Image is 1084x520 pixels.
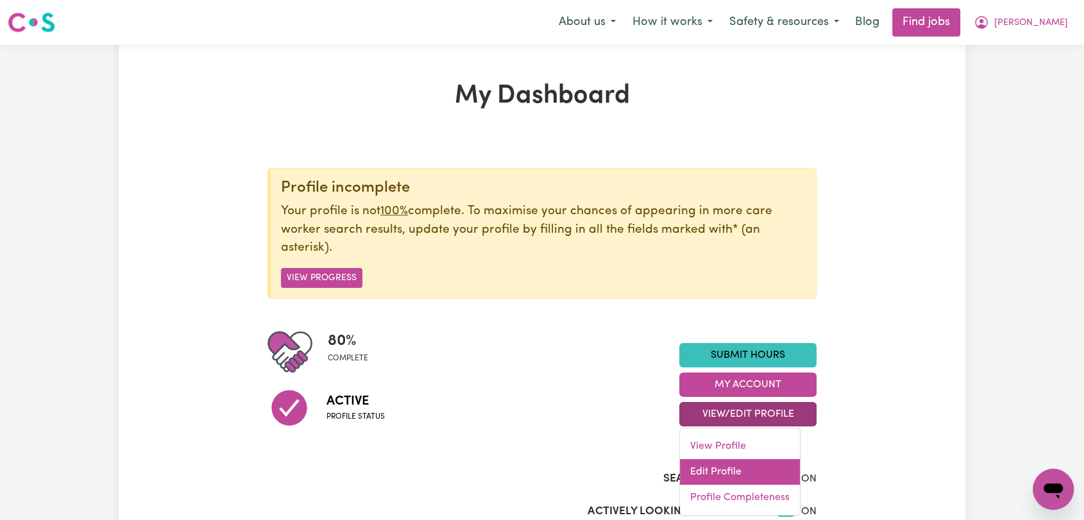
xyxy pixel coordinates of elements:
span: Profile status [326,411,385,423]
a: View Profile [680,433,800,459]
h1: My Dashboard [267,81,817,112]
span: complete [328,353,368,364]
label: Actively Looking for Clients [588,503,760,520]
span: Active [326,392,385,411]
div: View/Edit Profile [679,428,800,516]
button: My Account [679,373,817,397]
a: Edit Profile [680,459,800,485]
a: Blog [847,8,887,37]
u: 100% [380,205,408,217]
button: About us [550,9,624,36]
img: Careseekers logo [8,11,55,34]
button: View/Edit Profile [679,402,817,426]
p: Your profile is not complete. To maximise your chances of appearing in more care worker search re... [281,203,806,258]
button: View Progress [281,268,362,288]
a: Find jobs [892,8,960,37]
span: ON [801,474,817,484]
button: How it works [624,9,721,36]
label: Search Visibility [663,471,760,487]
div: Profile completeness: 80% [328,330,378,374]
button: My Account [965,9,1076,36]
a: Careseekers logo [8,8,55,37]
span: [PERSON_NAME] [994,16,1068,30]
span: ON [801,507,817,517]
a: Submit Hours [679,343,817,367]
span: 80 % [328,330,368,353]
a: Profile Completeness [680,485,800,510]
iframe: Button to launch messaging window [1033,469,1074,510]
button: Safety & resources [721,9,847,36]
div: Profile incomplete [281,179,806,197]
